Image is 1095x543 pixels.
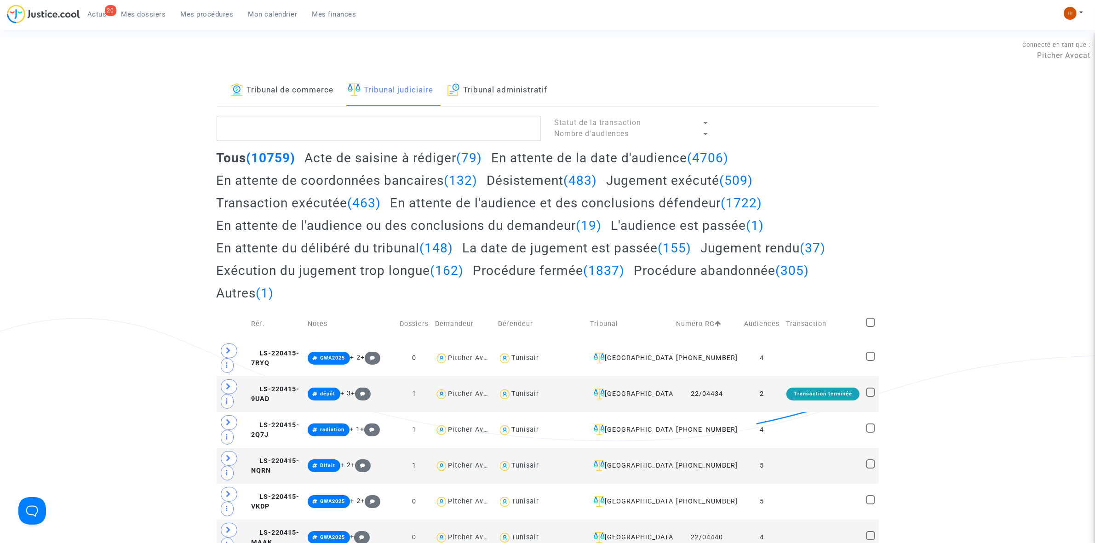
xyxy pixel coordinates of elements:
[594,389,605,400] img: icon-faciliter-sm.svg
[590,424,670,435] div: [GEOGRAPHIC_DATA]
[563,173,597,188] span: (483)
[320,498,345,504] span: GWA2025
[348,195,381,211] span: (463)
[248,308,304,340] td: Réf.
[361,354,380,361] span: +
[396,376,432,412] td: 1
[673,308,741,340] td: Numéro RG
[114,7,173,21] a: Mes dossiers
[251,349,299,367] span: LS-220415-7RYQ
[491,150,728,166] h2: En attente de la date d'audience
[435,495,448,509] img: icon-user.svg
[320,534,345,540] span: GWA2025
[511,533,539,541] div: Tunisair
[448,426,499,434] div: Pitcher Avocat
[721,195,762,211] span: (1722)
[217,172,478,189] h2: En attente de coordonnées bancaires
[673,412,741,448] td: [PHONE_NUMBER]
[251,385,299,403] span: LS-220415-9UAD
[511,462,539,469] div: Tunisair
[447,83,460,96] img: icon-archive.svg
[361,497,380,505] span: +
[498,495,511,509] img: icon-user.svg
[432,308,495,340] td: Demandeur
[719,173,753,188] span: (509)
[611,217,764,234] h2: L'audience est passée
[594,532,605,543] img: icon-faciliter-sm.svg
[741,308,783,340] td: Audiences
[511,426,539,434] div: Tunisair
[350,425,360,433] span: + 1
[448,390,499,398] div: Pitcher Avocat
[673,448,741,484] td: [PHONE_NUMBER]
[217,150,296,166] h2: Tous
[741,448,783,484] td: 5
[448,354,499,362] div: Pitcher Avocat
[396,448,432,484] td: 1
[590,532,670,543] div: [GEOGRAPHIC_DATA]
[420,240,453,256] span: (148)
[555,118,642,127] span: Statut de la transaction
[555,129,629,138] span: Nombre d'audiences
[590,460,670,471] div: [GEOGRAPHIC_DATA]
[435,423,448,437] img: icon-user.svg
[351,389,371,397] span: +
[741,376,783,412] td: 2
[594,496,605,507] img: icon-faciliter-sm.svg
[594,353,605,364] img: icon-faciliter-sm.svg
[456,150,482,166] span: (79)
[351,461,371,469] span: +
[741,484,783,520] td: 5
[80,7,114,21] a: 20Actus
[587,308,673,340] td: Tribunal
[435,352,448,365] img: icon-user.svg
[348,83,361,96] img: icon-faciliter-sm.svg
[396,308,432,340] td: Dossiers
[775,263,809,278] span: (305)
[217,195,381,211] h2: Transaction exécutée
[247,150,296,166] span: (10759)
[396,340,432,376] td: 0
[396,484,432,520] td: 0
[606,172,753,189] h2: Jugement exécuté
[594,424,605,435] img: icon-faciliter-sm.svg
[350,533,370,541] span: +
[1022,41,1090,48] span: Connecté en tant que :
[121,10,166,18] span: Mes dossiers
[498,459,511,473] img: icon-user.svg
[435,388,448,401] img: icon-user.svg
[498,352,511,365] img: icon-user.svg
[444,173,478,188] span: (132)
[230,83,243,96] img: icon-banque.svg
[448,497,499,505] div: Pitcher Avocat
[658,240,691,256] span: (155)
[350,354,361,361] span: + 2
[305,7,364,21] a: Mes finances
[348,75,434,106] a: Tribunal judiciaire
[256,286,274,301] span: (1)
[700,240,826,256] h2: Jugement rendu
[673,376,741,412] td: 22/04434
[495,308,587,340] td: Défendeur
[1064,7,1077,20] img: fc99b196863ffcca57bb8fe2645aafd9
[430,263,464,278] span: (162)
[590,496,670,507] div: [GEOGRAPHIC_DATA]
[360,425,380,433] span: +
[511,390,539,398] div: Tunisair
[304,308,396,340] td: Notes
[673,484,741,520] td: [PHONE_NUMBER]
[498,423,511,437] img: icon-user.svg
[590,353,670,364] div: [GEOGRAPHIC_DATA]
[741,412,783,448] td: 4
[340,461,351,469] span: + 2
[687,150,728,166] span: (4706)
[230,75,334,106] a: Tribunal de commerce
[447,75,548,106] a: Tribunal administratif
[304,150,482,166] h2: Acte de saisine à rédiger
[396,412,432,448] td: 1
[594,460,605,471] img: icon-faciliter-sm.svg
[217,285,274,301] h2: Autres
[248,10,298,18] span: Mon calendrier
[217,240,453,256] h2: En attente du délibéré du tribunal
[741,340,783,376] td: 4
